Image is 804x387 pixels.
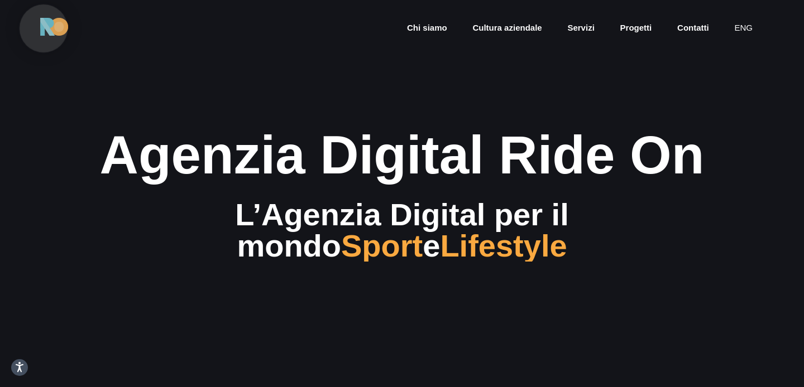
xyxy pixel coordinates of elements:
a: Servizi [566,22,595,35]
a: eng [733,22,754,35]
a: Contatti [676,22,710,35]
a: Progetti [619,22,653,35]
a: Cultura aziendale [471,22,543,35]
img: Ride On Agency [40,18,68,36]
span: Sport [341,228,423,263]
div: L’Agenzia Digital per il mondo e [67,199,737,262]
a: Chi siamo [406,22,448,35]
span: Lifestyle [440,228,567,263]
div: Agenzia Digital Ride On [67,125,737,185]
